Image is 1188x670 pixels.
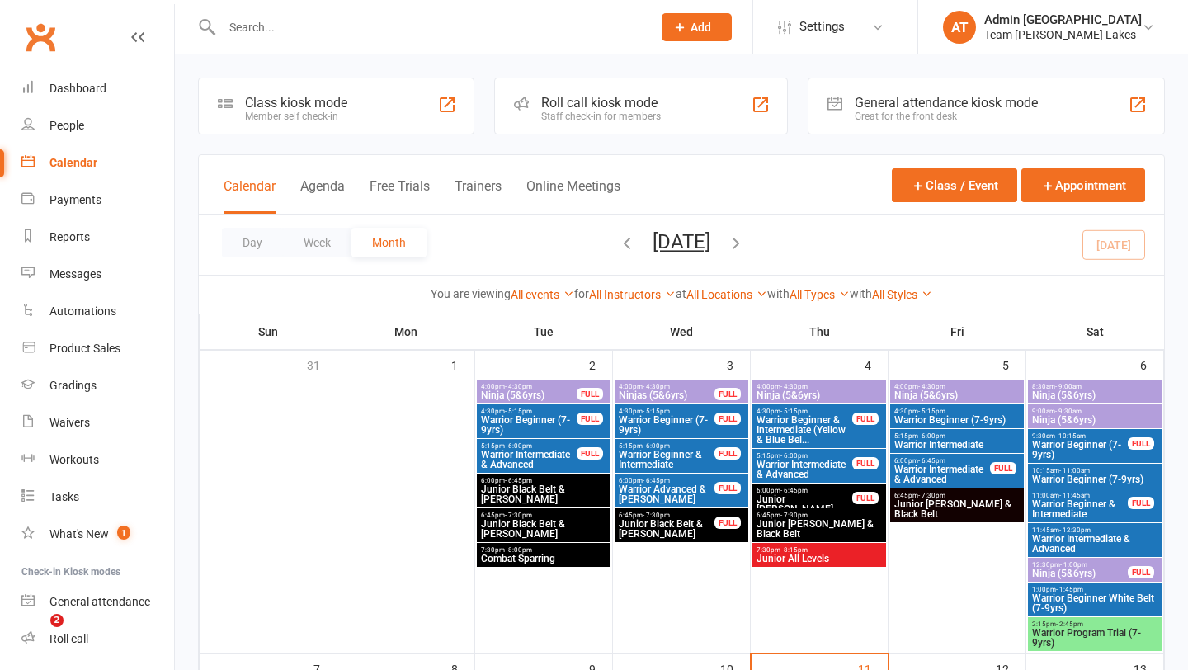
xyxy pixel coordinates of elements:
[676,287,686,300] strong: at
[918,383,945,390] span: - 4:30pm
[21,182,174,219] a: Payments
[1031,415,1158,425] span: Ninja (5&6yrs)
[618,383,715,390] span: 4:00pm
[1031,569,1129,578] span: Ninja (5&6yrs)
[756,494,853,514] span: Junior [PERSON_NAME]
[618,442,715,450] span: 5:15pm
[893,408,1021,415] span: 4:30pm
[21,107,174,144] a: People
[756,512,883,519] span: 6:45pm
[889,314,1026,349] th: Fri
[618,390,715,400] span: Ninjas (5&6yrs)
[653,230,710,253] button: [DATE]
[780,546,808,554] span: - 8:15pm
[1128,497,1154,509] div: FULL
[1059,526,1091,534] span: - 12:30pm
[307,351,337,378] div: 31
[480,408,577,415] span: 4:30pm
[893,383,1021,390] span: 4:00pm
[918,492,945,499] span: - 7:30pm
[480,383,577,390] span: 4:00pm
[1055,432,1086,440] span: - 10:15am
[505,512,532,519] span: - 7:30pm
[505,546,532,554] span: - 8:00pm
[480,442,577,450] span: 5:15pm
[49,193,101,206] div: Payments
[217,16,640,39] input: Search...
[21,367,174,404] a: Gradings
[577,413,603,425] div: FULL
[1055,383,1082,390] span: - 9:00am
[589,351,612,378] div: 2
[855,111,1038,122] div: Great for the front desk
[577,388,603,400] div: FULL
[49,379,97,392] div: Gradings
[1128,566,1154,578] div: FULL
[541,95,661,111] div: Roll call kiosk mode
[714,517,741,529] div: FULL
[451,351,474,378] div: 1
[21,144,174,182] a: Calendar
[351,228,427,257] button: Month
[49,82,106,95] div: Dashboard
[505,442,532,450] span: - 6:00pm
[49,230,90,243] div: Reports
[21,583,174,620] a: General attendance kiosk mode
[893,492,1021,499] span: 6:45pm
[618,519,715,539] span: Junior Black Belt & [PERSON_NAME]
[799,8,845,45] span: Settings
[505,477,532,484] span: - 6:45pm
[49,416,90,429] div: Waivers
[283,228,351,257] button: Week
[643,477,670,484] span: - 6:45pm
[21,516,174,553] a: What's New1
[589,288,676,301] a: All Instructors
[526,178,620,214] button: Online Meetings
[480,512,607,519] span: 6:45pm
[893,440,1021,450] span: Warrior Intermediate
[780,452,808,460] span: - 6:00pm
[1031,586,1158,593] span: 1:00pm
[618,408,715,415] span: 4:30pm
[1056,586,1083,593] span: - 1:45pm
[49,119,84,132] div: People
[1031,467,1158,474] span: 10:15am
[1031,534,1158,554] span: Warrior Intermediate & Advanced
[224,178,276,214] button: Calendar
[780,512,808,519] span: - 7:30pm
[21,70,174,107] a: Dashboard
[852,492,879,504] div: FULL
[49,342,120,355] div: Product Sales
[893,432,1021,440] span: 5:15pm
[1031,620,1158,628] span: 2:15pm
[1021,168,1145,202] button: Appointment
[714,388,741,400] div: FULL
[1031,440,1129,460] span: Warrior Beginner (7-9yrs)
[49,527,109,540] div: What's New
[1031,561,1129,569] span: 12:30pm
[511,288,574,301] a: All events
[643,408,670,415] span: - 5:15pm
[337,314,475,349] th: Mon
[780,408,808,415] span: - 5:15pm
[892,168,1017,202] button: Class / Event
[790,288,850,301] a: All Types
[865,351,888,378] div: 4
[618,512,715,519] span: 6:45pm
[21,479,174,516] a: Tasks
[727,351,750,378] div: 3
[618,484,715,504] span: Warrior Advanced & [PERSON_NAME]
[618,477,715,484] span: 6:00pm
[200,314,337,349] th: Sun
[643,442,670,450] span: - 6:00pm
[49,304,116,318] div: Automations
[480,477,607,484] span: 6:00pm
[756,487,853,494] span: 6:00pm
[613,314,751,349] th: Wed
[1031,628,1158,648] span: Warrior Program Trial (7-9yrs)
[480,484,607,504] span: Junior Black Belt & [PERSON_NAME]
[714,447,741,460] div: FULL
[893,465,991,484] span: Warrior Intermediate & Advanced
[21,219,174,256] a: Reports
[1031,593,1158,613] span: Warrior Beginner White Belt (7-9yrs)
